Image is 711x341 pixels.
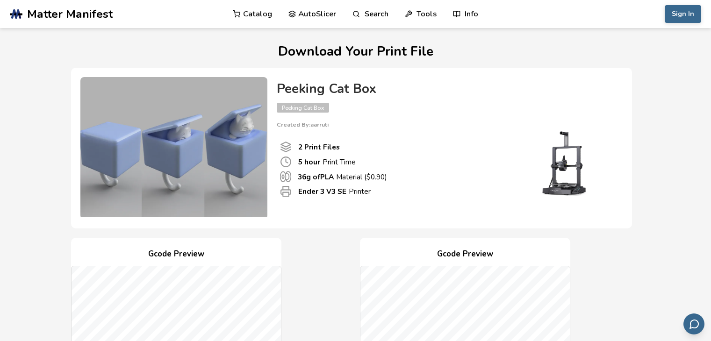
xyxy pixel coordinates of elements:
[298,157,320,167] b: 5 hour
[277,103,329,113] span: Peeking Cat Box
[280,156,292,168] span: Print Time
[665,5,701,23] button: Sign In
[71,44,640,59] h1: Download Your Print File
[27,7,113,21] span: Matter Manifest
[280,171,291,182] span: Material Used
[71,247,281,262] h4: Gcode Preview
[277,82,613,96] h4: Peeking Cat Box
[80,77,267,217] img: Product
[298,157,356,167] p: Print Time
[277,121,613,128] p: Created By: aarruti
[280,185,292,197] span: Printer
[520,128,613,198] img: Printer
[298,172,334,182] b: 36 g of PLA
[298,172,387,182] p: Material ($ 0.90 )
[360,247,570,262] h4: Gcode Preview
[298,186,346,196] b: Ender 3 V3 SE
[298,186,371,196] p: Printer
[683,313,704,334] button: Send feedback via email
[280,141,292,153] span: Number Of Print files
[298,142,340,152] b: 2 Print Files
